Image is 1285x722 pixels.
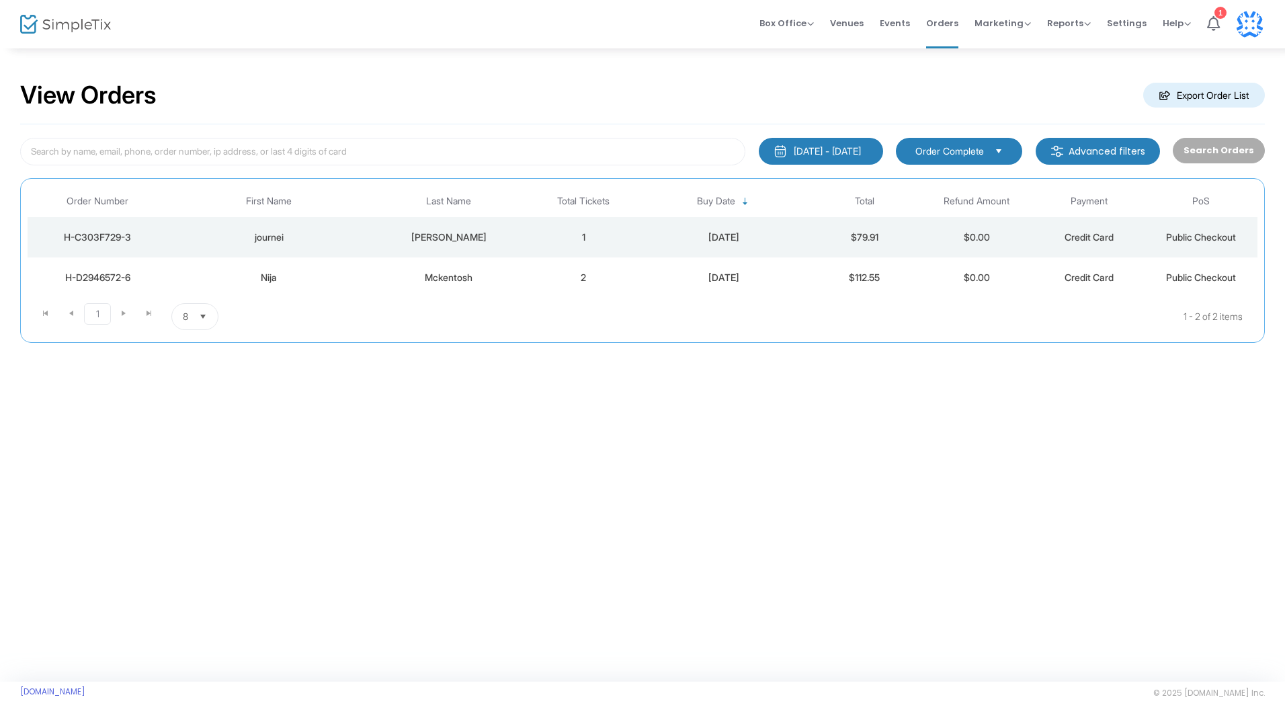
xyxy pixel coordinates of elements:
span: Venues [830,6,864,40]
div: 1 [1214,7,1227,19]
div: journei [171,231,367,244]
td: 2 [528,257,640,298]
m-button: Export Order List [1143,83,1265,108]
td: $0.00 [921,257,1033,298]
td: $112.55 [808,257,920,298]
button: Select [989,144,1008,159]
div: Nija [171,271,367,284]
span: Public Checkout [1166,231,1236,243]
input: Search by name, email, phone, order number, ip address, or last 4 digits of card [20,138,745,165]
span: Orders [926,6,958,40]
th: Refund Amount [921,186,1033,217]
kendo-pager-info: 1 - 2 of 2 items [352,303,1243,330]
span: Settings [1107,6,1147,40]
span: Marketing [975,17,1031,30]
a: [DOMAIN_NAME] [20,686,85,697]
span: Buy Date [697,196,735,207]
span: 8 [183,310,188,323]
h2: View Orders [20,81,157,110]
span: Payment [1071,196,1108,207]
span: Reports [1047,17,1091,30]
span: Credit Card [1065,272,1114,283]
span: Page 1 [84,303,111,325]
span: PoS [1192,196,1210,207]
div: 9/21/2025 [643,271,805,284]
span: Events [880,6,910,40]
span: © 2025 [DOMAIN_NAME] Inc. [1153,688,1265,698]
span: Last Name [426,196,471,207]
div: [DATE] - [DATE] [794,145,861,158]
span: First Name [246,196,292,207]
span: Public Checkout [1166,272,1236,283]
span: Sortable [740,196,751,207]
span: Box Office [759,17,814,30]
div: H-D2946572-6 [31,271,165,284]
span: Credit Card [1065,231,1114,243]
td: $79.91 [808,217,920,257]
div: 9/21/2025 [643,231,805,244]
td: $0.00 [921,217,1033,257]
th: Total Tickets [528,186,640,217]
div: Mckentosh [374,271,524,284]
span: Order Complete [915,145,984,158]
div: Data table [28,186,1257,298]
m-button: Advanced filters [1036,138,1160,165]
img: filter [1050,145,1064,158]
button: Select [194,304,212,329]
img: monthly [774,145,787,158]
td: 1 [528,217,640,257]
div: Speights [374,231,524,244]
button: [DATE] - [DATE] [759,138,883,165]
th: Total [808,186,920,217]
span: Help [1163,17,1191,30]
span: Order Number [67,196,128,207]
div: H-C303F729-3 [31,231,165,244]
